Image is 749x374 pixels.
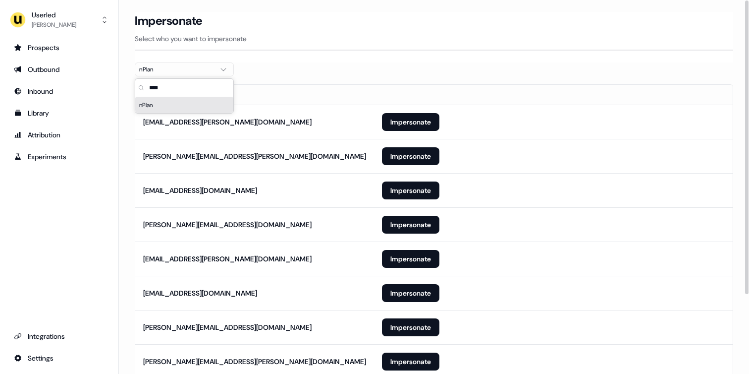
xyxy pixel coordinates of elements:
[382,284,439,302] button: Impersonate
[8,8,110,32] button: Userled[PERSON_NAME]
[8,105,110,121] a: Go to templates
[135,85,374,105] th: Email
[8,127,110,143] a: Go to attribution
[135,97,233,113] div: nPlan
[143,117,312,127] div: [EMAIL_ADDRESS][PERSON_NAME][DOMAIN_NAME]
[8,149,110,165] a: Go to experiments
[382,216,439,234] button: Impersonate
[382,318,439,336] button: Impersonate
[139,64,214,74] div: nPlan
[14,43,105,53] div: Prospects
[8,350,110,366] a: Go to integrations
[143,288,257,298] div: [EMAIL_ADDRESS][DOMAIN_NAME]
[382,182,439,199] button: Impersonate
[14,353,105,363] div: Settings
[14,64,105,74] div: Outbound
[14,108,105,118] div: Library
[8,62,110,77] a: Go to outbound experience
[382,353,439,371] button: Impersonate
[143,220,312,230] div: [PERSON_NAME][EMAIL_ADDRESS][DOMAIN_NAME]
[8,40,110,56] a: Go to prospects
[14,130,105,140] div: Attribution
[32,10,76,20] div: Userled
[143,151,366,161] div: [PERSON_NAME][EMAIL_ADDRESS][PERSON_NAME][DOMAIN_NAME]
[135,34,733,44] p: Select who you want to impersonate
[143,186,257,195] div: [EMAIL_ADDRESS][DOMAIN_NAME]
[382,250,439,268] button: Impersonate
[135,62,234,76] button: nPlan
[8,328,110,344] a: Go to integrations
[8,83,110,99] a: Go to Inbound
[143,322,312,332] div: [PERSON_NAME][EMAIL_ADDRESS][DOMAIN_NAME]
[143,254,312,264] div: [EMAIL_ADDRESS][PERSON_NAME][DOMAIN_NAME]
[14,331,105,341] div: Integrations
[32,20,76,30] div: [PERSON_NAME]
[382,113,439,131] button: Impersonate
[143,357,366,367] div: [PERSON_NAME][EMAIL_ADDRESS][PERSON_NAME][DOMAIN_NAME]
[382,147,439,165] button: Impersonate
[135,13,203,28] h3: Impersonate
[135,97,233,113] div: Suggestions
[14,86,105,96] div: Inbound
[14,152,105,162] div: Experiments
